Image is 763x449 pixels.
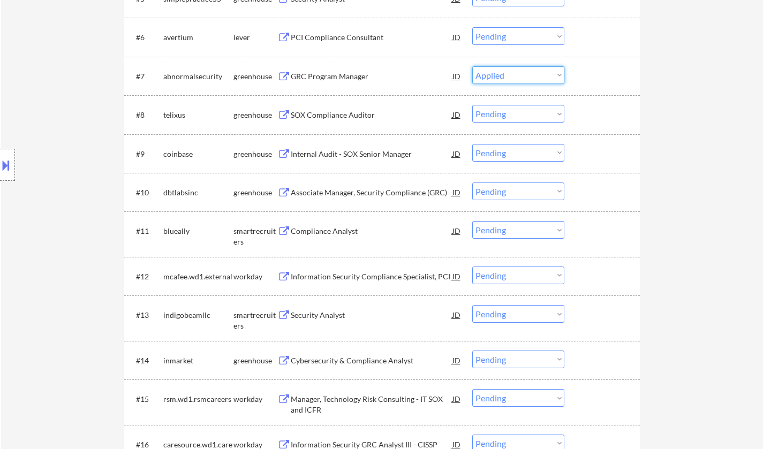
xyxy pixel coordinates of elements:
div: Associate Manager, Security Compliance (GRC) [291,187,452,198]
div: #13 [136,310,155,321]
div: telixus [163,110,233,120]
div: PCI Compliance Consultant [291,32,452,43]
div: Cybersecurity & Compliance Analyst [291,355,452,366]
div: workday [233,394,277,405]
div: JD [451,144,462,163]
div: JD [451,105,462,124]
div: JD [451,305,462,324]
div: JD [451,221,462,240]
div: greenhouse [233,71,277,82]
div: dbtlabsinc [163,187,233,198]
div: Manager, Technology Risk Consulting - IT SOX and ICFR [291,394,452,415]
div: Security Analyst [291,310,452,321]
div: JD [451,66,462,86]
div: coinbase [163,149,233,159]
div: #14 [136,355,155,366]
div: smartrecruiters [233,226,277,247]
div: rsm.wd1.rsmcareers [163,394,233,405]
div: workday [233,271,277,282]
div: JD [451,267,462,286]
div: #12 [136,271,155,282]
div: JD [451,389,462,408]
div: #15 [136,394,155,405]
div: Compliance Analyst [291,226,452,237]
div: lever [233,32,277,43]
div: greenhouse [233,110,277,120]
div: abnormalsecurity [163,71,233,82]
div: smartrecruiters [233,310,277,331]
div: greenhouse [233,149,277,159]
div: mcafee.wd1.external [163,271,233,282]
div: #6 [136,32,155,43]
div: inmarket [163,355,233,366]
div: greenhouse [233,355,277,366]
div: greenhouse [233,187,277,198]
div: JD [451,351,462,370]
div: SOX Compliance Auditor [291,110,452,120]
div: JD [451,182,462,202]
div: GRC Program Manager [291,71,452,82]
div: indigobeamllc [163,310,233,321]
div: JD [451,27,462,47]
div: Information Security Compliance Specialist, PCI [291,271,452,282]
div: blueally [163,226,233,237]
div: Internal Audit - SOX Senior Manager [291,149,452,159]
div: avertium [163,32,233,43]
